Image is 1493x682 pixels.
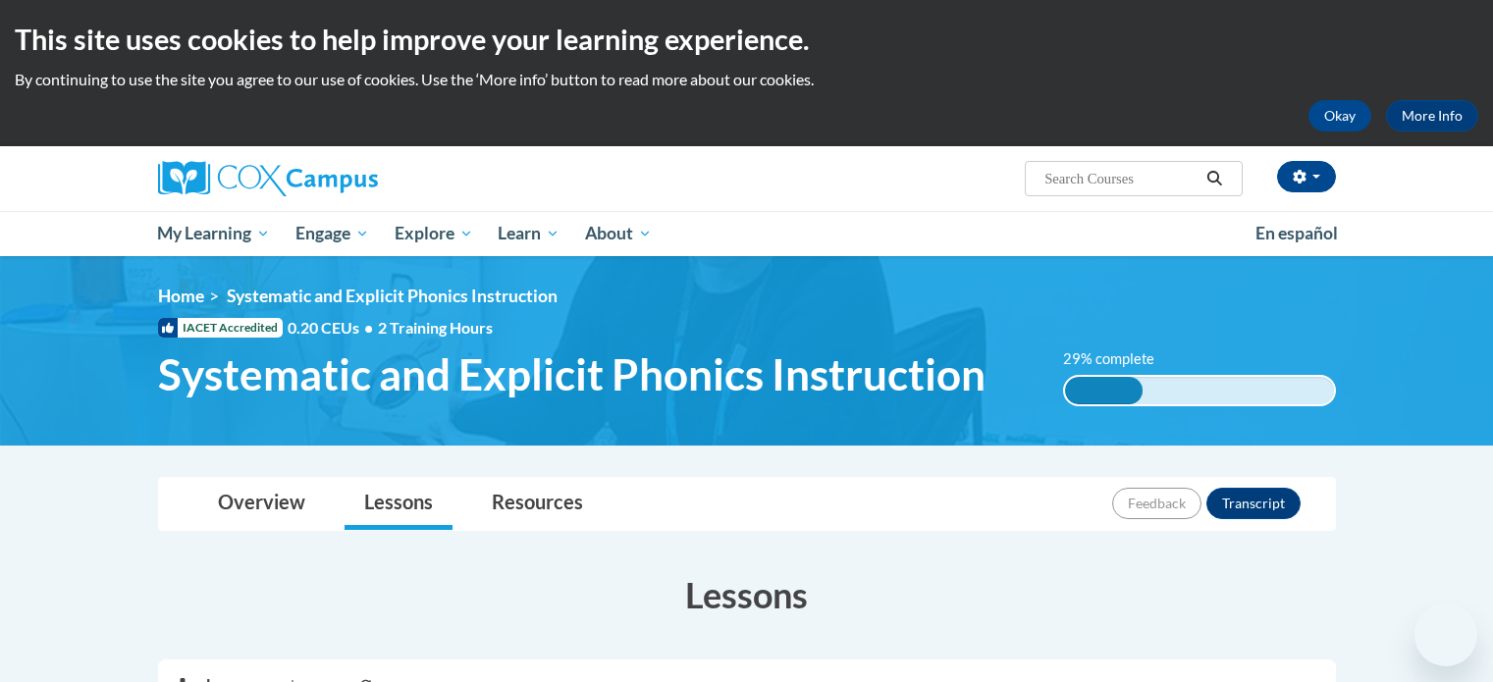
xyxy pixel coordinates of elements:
[15,69,1478,90] p: By continuing to use the site you agree to our use of cookies. Use the ‘More info’ button to read...
[158,286,204,306] a: Home
[1386,100,1478,131] a: More Info
[585,222,652,245] span: About
[227,286,558,306] span: Systematic and Explicit Phonics Instruction
[129,211,1365,256] div: Main menu
[295,222,369,245] span: Engage
[158,318,283,338] span: IACET Accredited
[158,348,986,400] span: Systematic and Explicit Phonics Instruction
[198,478,325,530] a: Overview
[395,222,473,245] span: Explore
[158,161,378,196] img: Cox Campus
[145,211,284,256] a: My Learning
[498,222,560,245] span: Learn
[1206,488,1301,519] button: Transcript
[283,211,382,256] a: Engage
[158,570,1336,619] h3: Lessons
[364,318,373,337] span: •
[1414,603,1477,666] iframe: Button to launch messaging window
[485,211,572,256] a: Learn
[1200,167,1229,190] button: Search
[157,222,270,245] span: My Learning
[382,211,486,256] a: Explore
[572,211,665,256] a: About
[345,478,453,530] a: Lessons
[1255,223,1338,243] span: En español
[288,317,378,339] span: 0.20 CEUs
[472,478,603,530] a: Resources
[1042,167,1200,190] input: Search Courses
[1065,377,1143,404] div: 29% complete
[1112,488,1201,519] button: Feedback
[378,318,493,337] span: 2 Training Hours
[1063,348,1176,370] label: 29% complete
[1308,100,1371,131] button: Okay
[15,20,1478,59] h2: This site uses cookies to help improve your learning experience.
[158,161,531,196] a: Cox Campus
[1243,213,1351,254] a: En español
[1277,161,1336,192] button: Account Settings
